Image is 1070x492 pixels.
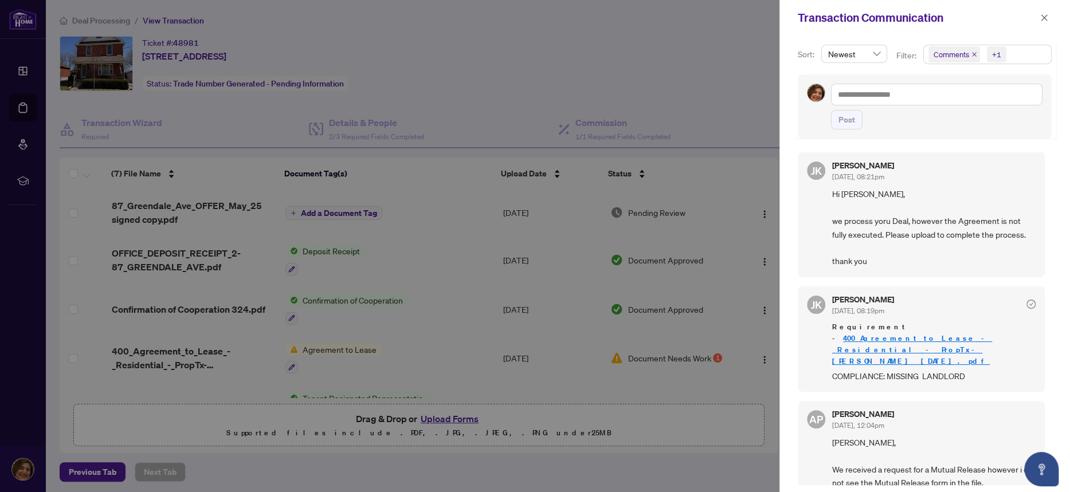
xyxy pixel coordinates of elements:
span: Requirement - [832,321,1036,367]
span: [DATE], 12:04pm [832,421,884,430]
span: AP [809,411,823,427]
span: Comments [928,46,980,62]
span: close [1040,14,1048,22]
button: Open asap [1024,452,1059,486]
span: COMPLIANCE: MISSING LANDLORD [832,369,1036,383]
a: 400_Agreement_to_Lease_-_Residential_-_PropTx-[PERSON_NAME] [DATE].pdf [832,333,992,366]
div: +1 [992,49,1001,60]
span: check-circle [1026,300,1036,309]
p: Filter: [896,49,918,62]
h5: [PERSON_NAME] [832,410,894,418]
span: Comments [934,49,969,60]
span: [DATE], 08:19pm [832,306,884,315]
span: close [971,52,977,57]
span: Newest [828,45,880,62]
h5: [PERSON_NAME] [832,162,894,170]
div: Transaction Communication [798,9,1037,26]
span: JK [811,297,822,313]
img: Profile Icon [808,84,825,101]
span: [DATE], 08:21pm [832,172,884,181]
span: JK [811,163,822,179]
button: Post [831,110,863,129]
h5: [PERSON_NAME] [832,296,894,304]
p: Sort: [798,48,817,61]
span: Hi [PERSON_NAME], we process yoru Deal, however the Agreement is not fully executed. Please uploa... [832,187,1036,267]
